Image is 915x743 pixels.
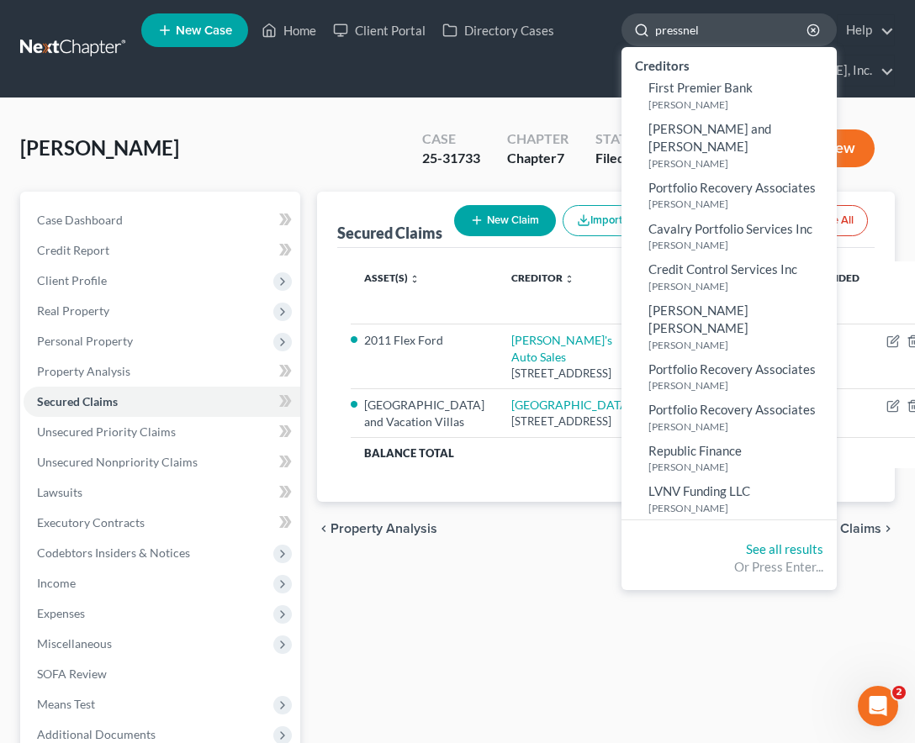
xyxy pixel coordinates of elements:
span: LVNV Funding LLC [648,483,750,498]
span: Miscellaneous [37,636,112,651]
span: 2 [892,686,906,699]
th: Balance Total [351,438,645,468]
span: Credit Control Services Inc [648,261,797,277]
span: Executory Contracts [37,515,145,530]
small: [PERSON_NAME] [648,156,833,171]
a: [GEOGRAPHIC_DATA] [511,398,632,412]
a: Republic Finance[PERSON_NAME] [621,438,837,479]
small: [PERSON_NAME] [648,279,833,293]
span: Unsecured Priority Claims [37,424,176,439]
span: Property Analysis [331,522,437,535]
button: Import CSV [563,205,661,236]
small: [PERSON_NAME] [648,197,833,211]
a: Secured Claims [24,387,300,417]
div: Filed [595,149,645,168]
a: Portfolio Recovery Associates[PERSON_NAME] [621,356,837,398]
span: Case Dashboard [37,213,123,227]
span: Credit Report [37,243,109,257]
div: Case [422,129,480,149]
span: Secured Claims [37,394,118,408]
span: Portfolio Recovery Associates [648,180,816,195]
a: Help [838,15,894,45]
span: Portfolio Recovery Associates [648,361,816,377]
a: Case Dashboard [24,205,300,235]
span: Client Profile [37,273,107,287]
span: Expenses [37,606,85,620]
a: Property Analysis [24,356,300,387]
a: Unsecured Priority Claims [24,417,300,447]
span: [PERSON_NAME] and [PERSON_NAME] [648,121,771,154]
span: Lawsuits [37,485,82,499]
a: Lawsuits [24,477,300,508]
span: Codebtors Insiders & Notices [37,545,190,560]
a: Portfolio Recovery Associates[PERSON_NAME] [621,175,837,216]
div: Creditors [621,54,837,75]
a: Home [253,15,325,45]
a: Legal Aid of Western [US_STATE], Inc. [655,55,894,86]
a: Unsecured Nonpriority Claims [24,447,300,477]
span: Republic Finance [648,443,742,458]
span: First Premier Bank [648,80,753,95]
i: unfold_more [564,274,574,284]
a: Portfolio Recovery Associates[PERSON_NAME] [621,397,837,438]
small: [PERSON_NAME] [648,501,833,515]
a: Cavalry Portfolio Services Inc[PERSON_NAME] [621,216,837,257]
a: Credit Control Services Inc[PERSON_NAME] [621,256,837,298]
span: Means Test [37,697,95,711]
div: Or Press Enter... [635,558,823,576]
div: Chapter [507,149,569,168]
a: Credit Report [24,235,300,266]
span: Real Property [37,303,109,318]
iframe: Intercom live chat [858,686,898,726]
small: [PERSON_NAME] [648,378,833,393]
div: 25-31733 [422,149,480,168]
div: [STREET_ADDRESS] [511,366,632,382]
li: 2011 Flex Ford [364,332,484,349]
a: [PERSON_NAME] [PERSON_NAME][PERSON_NAME] [621,298,837,356]
a: LVNV Funding LLC[PERSON_NAME] [621,478,837,519]
button: chevron_left Property Analysis [317,522,437,535]
span: 7 [557,150,564,166]
a: Executory Contracts [24,508,300,538]
span: Income [37,576,76,590]
small: [PERSON_NAME] [648,338,833,352]
a: First Premier Bank[PERSON_NAME] [621,75,837,116]
div: Secured Claims [337,223,442,243]
span: [PERSON_NAME] [PERSON_NAME] [648,303,748,335]
a: Directory Cases [434,15,563,45]
a: Client Portal [325,15,434,45]
i: chevron_left [317,522,331,535]
div: Chapter [507,129,569,149]
a: [PERSON_NAME]'s Auto Sales [511,333,612,364]
small: [PERSON_NAME] [648,238,833,252]
span: Personal Property [37,334,133,348]
li: [GEOGRAPHIC_DATA] and Vacation Villas [364,397,484,430]
a: See all results [746,541,823,556]
span: Additional Documents [37,727,156,741]
span: Cavalry Portfolio Services Inc [648,221,812,236]
input: Search by name... [655,14,809,45]
button: New Claim [454,205,556,236]
i: chevron_right [881,522,895,535]
a: SOFA Review [24,659,300,689]
small: [PERSON_NAME] [648,97,833,112]
span: SOFA Review [37,667,107,681]
small: [PERSON_NAME] [648,460,833,474]
div: [STREET_ADDRESS] [511,414,632,429]
div: Status [595,129,645,149]
a: Creditor unfold_more [511,271,574,284]
a: [PERSON_NAME] and [PERSON_NAME][PERSON_NAME] [621,116,837,175]
span: New Case [176,24,232,37]
span: Property Analysis [37,364,130,378]
span: Portfolio Recovery Associates [648,402,816,417]
i: unfold_more [410,274,420,284]
a: Asset(s) unfold_more [364,271,420,284]
span: Unsecured Nonpriority Claims [37,455,198,469]
small: [PERSON_NAME] [648,419,833,434]
span: [PERSON_NAME] [20,135,179,160]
